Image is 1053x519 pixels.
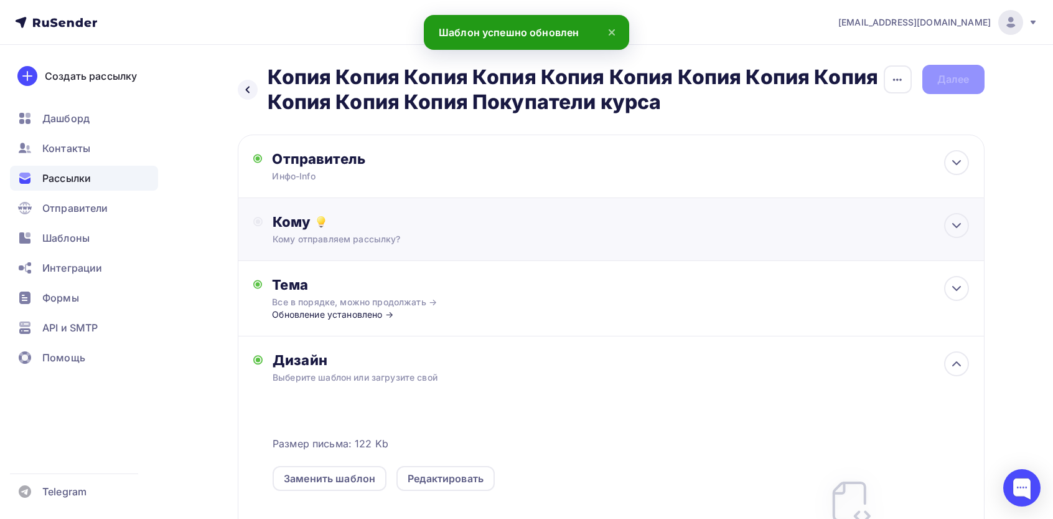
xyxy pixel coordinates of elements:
[408,471,484,486] div: Редактировать
[42,171,91,186] span: Рассылки
[273,213,968,231] div: Кому
[268,65,883,115] h2: Копия Копия Копия Копия Копия Копия Копия Копия Копия Копия Копия Копия Покупатели курса
[272,296,494,308] div: Все в порядке, можно продолжать →
[273,351,968,369] div: Дизайн
[42,290,79,305] span: Формы
[273,371,899,384] div: Выберите шаблон или загрузите свой
[273,436,388,451] span: Размер письма: 122 Kb
[10,106,158,131] a: Дашборд
[272,150,541,168] div: Отправитель
[838,10,1038,35] a: [EMAIL_ADDRESS][DOMAIN_NAME]
[10,166,158,191] a: Рассылки
[42,350,85,365] span: Помощь
[42,260,102,275] span: Интеграции
[42,201,108,216] span: Отправители
[272,276,518,293] div: Тема
[272,170,515,183] div: Инфо-Info
[284,471,375,486] div: Заменить шаблон
[10,285,158,310] a: Формы
[42,484,87,499] span: Telegram
[45,69,137,83] div: Создать рассылку
[10,196,158,221] a: Отправители
[10,136,158,161] a: Контакты
[42,231,90,245] span: Шаблоны
[838,16,991,29] span: [EMAIL_ADDRESS][DOMAIN_NAME]
[42,111,90,126] span: Дашборд
[42,141,90,156] span: Контакты
[10,226,158,250] a: Шаблоны
[273,233,899,245] div: Кому отправляем рассылку?
[272,308,518,321] div: Обновление установлено →
[42,320,98,335] span: API и SMTP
